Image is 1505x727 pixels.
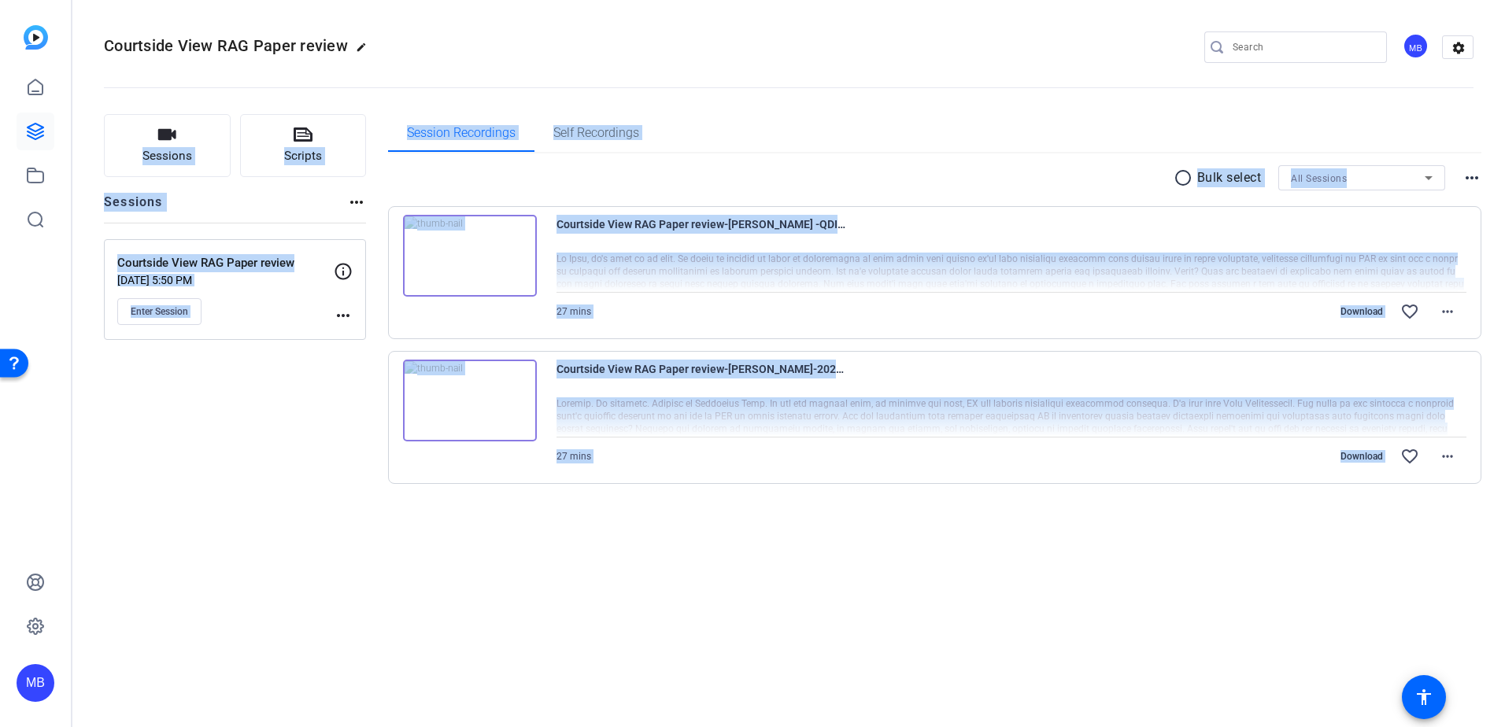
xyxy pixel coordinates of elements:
[104,114,231,177] button: Sessions
[284,147,322,165] span: Scripts
[1400,447,1419,466] mat-icon: favorite_border
[347,193,366,212] mat-icon: more_horiz
[240,114,367,177] button: Scripts
[1316,305,1391,318] div: Download
[1438,447,1457,466] mat-icon: more_horiz
[117,274,334,286] p: [DATE] 5:50 PM
[557,215,848,253] span: Courtside View RAG Paper review-[PERSON_NAME] -QDI--2025-08-15-12-19-59-163-1
[1462,168,1481,187] mat-icon: more_horiz
[334,306,353,325] mat-icon: more_horiz
[553,127,639,139] span: Self Recordings
[1403,33,1430,61] ngx-avatar: Max Bayita
[1174,168,1197,187] mat-icon: radio_button_unchecked
[142,147,192,165] span: Sessions
[356,42,375,61] mat-icon: edit
[403,215,537,297] img: thumb-nail
[1197,168,1262,187] p: Bulk select
[1316,450,1391,463] div: Download
[557,306,591,317] span: 27 mins
[117,298,202,325] button: Enter Session
[117,254,334,272] p: Courtside View RAG Paper review
[1233,38,1374,57] input: Search
[104,193,163,223] h2: Sessions
[557,451,591,462] span: 27 mins
[403,360,537,441] img: thumb-nail
[1400,302,1419,321] mat-icon: favorite_border
[1291,173,1347,184] span: All Sessions
[407,127,516,139] span: Session Recordings
[104,36,348,55] span: Courtside View RAG Paper review
[557,360,848,397] span: Courtside View RAG Paper review-[PERSON_NAME]-2025-08-15-12-19-59-163-0
[1443,36,1474,60] mat-icon: settings
[24,25,48,50] img: blue-gradient.svg
[1403,33,1429,59] div: MB
[131,305,188,318] span: Enter Session
[1438,302,1457,321] mat-icon: more_horiz
[1414,688,1433,707] mat-icon: accessibility
[17,664,54,702] div: MB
